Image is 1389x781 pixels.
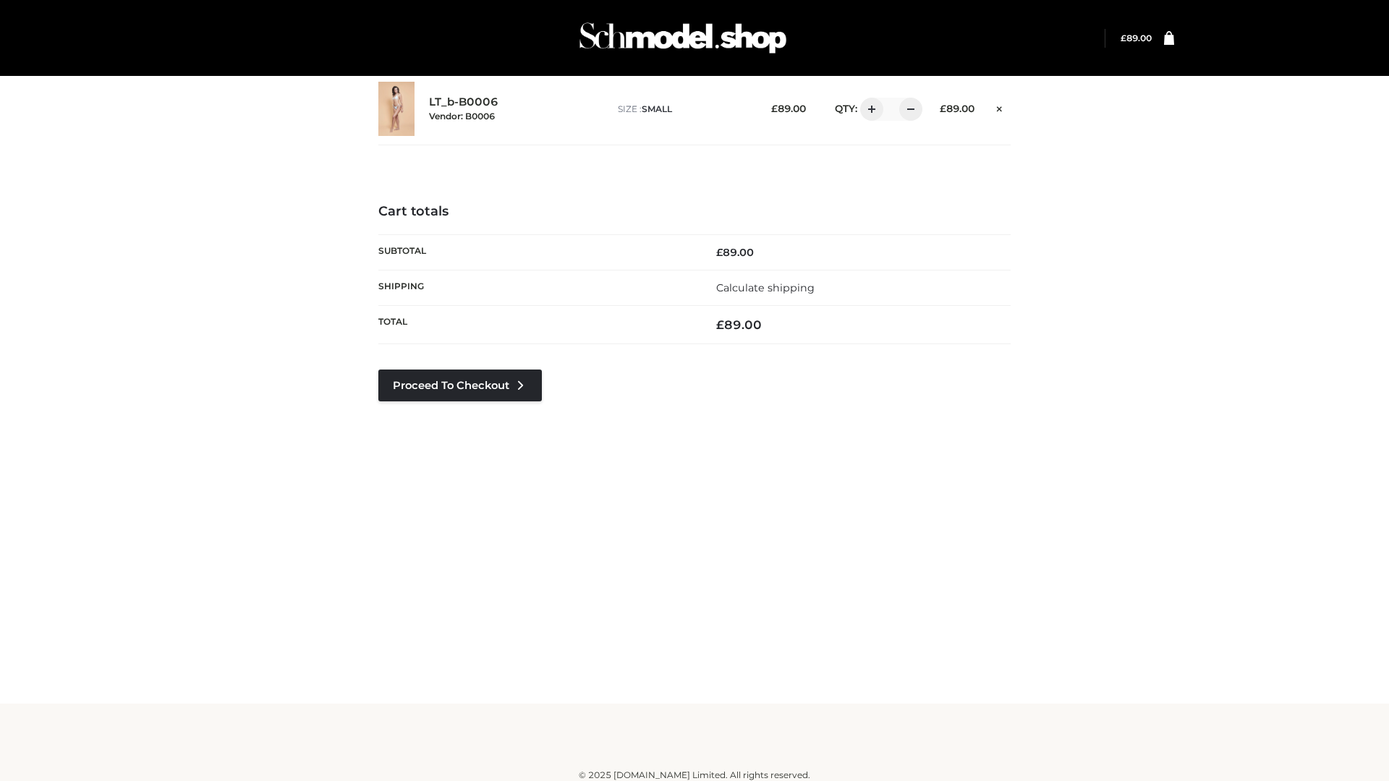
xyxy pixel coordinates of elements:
span: £ [940,103,946,114]
th: Shipping [378,270,694,305]
bdi: 89.00 [716,317,762,332]
a: Proceed to Checkout [378,370,542,401]
a: Remove this item [989,98,1011,116]
span: £ [716,246,723,259]
img: Schmodel Admin 964 [574,9,791,67]
bdi: 89.00 [940,103,974,114]
h4: Cart totals [378,204,1011,220]
span: £ [771,103,778,114]
div: QTY: [820,98,917,121]
span: SMALL [642,103,672,114]
p: size : [618,103,749,116]
a: LT_b-B0006 [429,95,498,109]
a: Calculate shipping [716,281,815,294]
bdi: 89.00 [1121,33,1152,43]
span: £ [716,317,724,332]
bdi: 89.00 [716,246,754,259]
small: Vendor: B0006 [429,111,495,121]
a: £89.00 [1121,33,1152,43]
img: LT_b-B0006 - SMALL [378,82,415,136]
span: £ [1121,33,1126,43]
th: Total [378,306,694,344]
bdi: 89.00 [771,103,806,114]
th: Subtotal [378,234,694,270]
